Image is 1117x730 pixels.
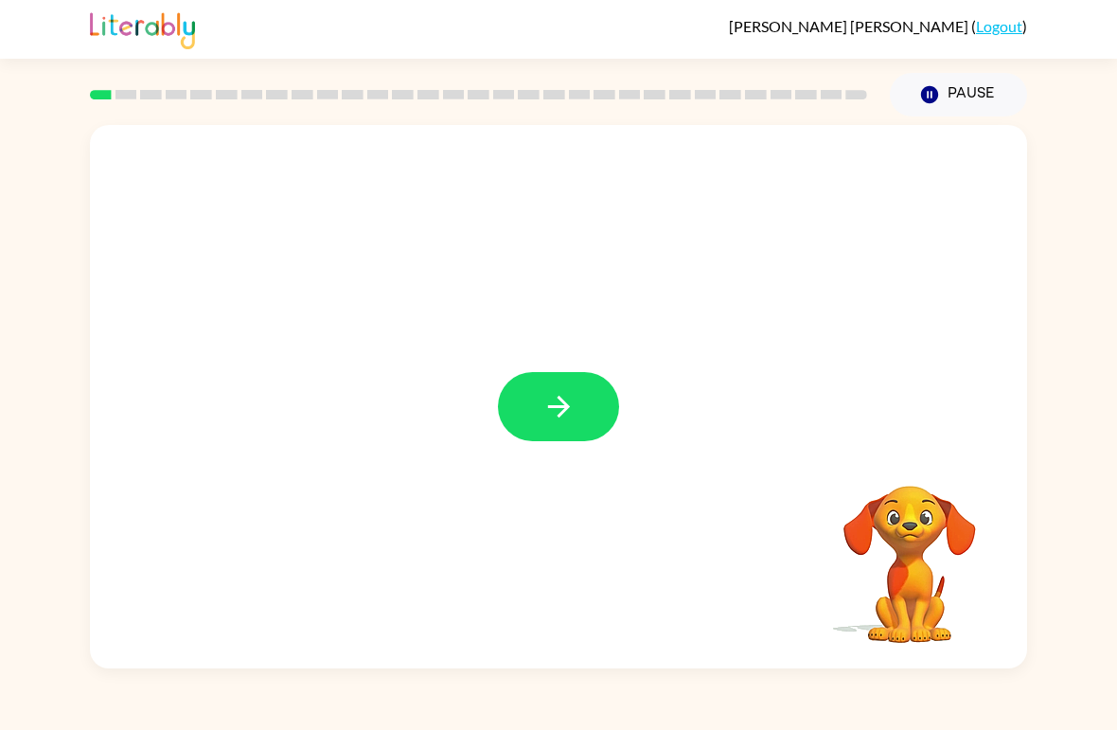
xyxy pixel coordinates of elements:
a: Logout [976,17,1022,35]
img: Literably [90,8,195,49]
button: Pause [890,73,1027,116]
div: ( ) [729,17,1027,35]
span: [PERSON_NAME] [PERSON_NAME] [729,17,971,35]
video: Your browser must support playing .mp4 files to use Literably. Please try using another browser. [815,456,1004,646]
